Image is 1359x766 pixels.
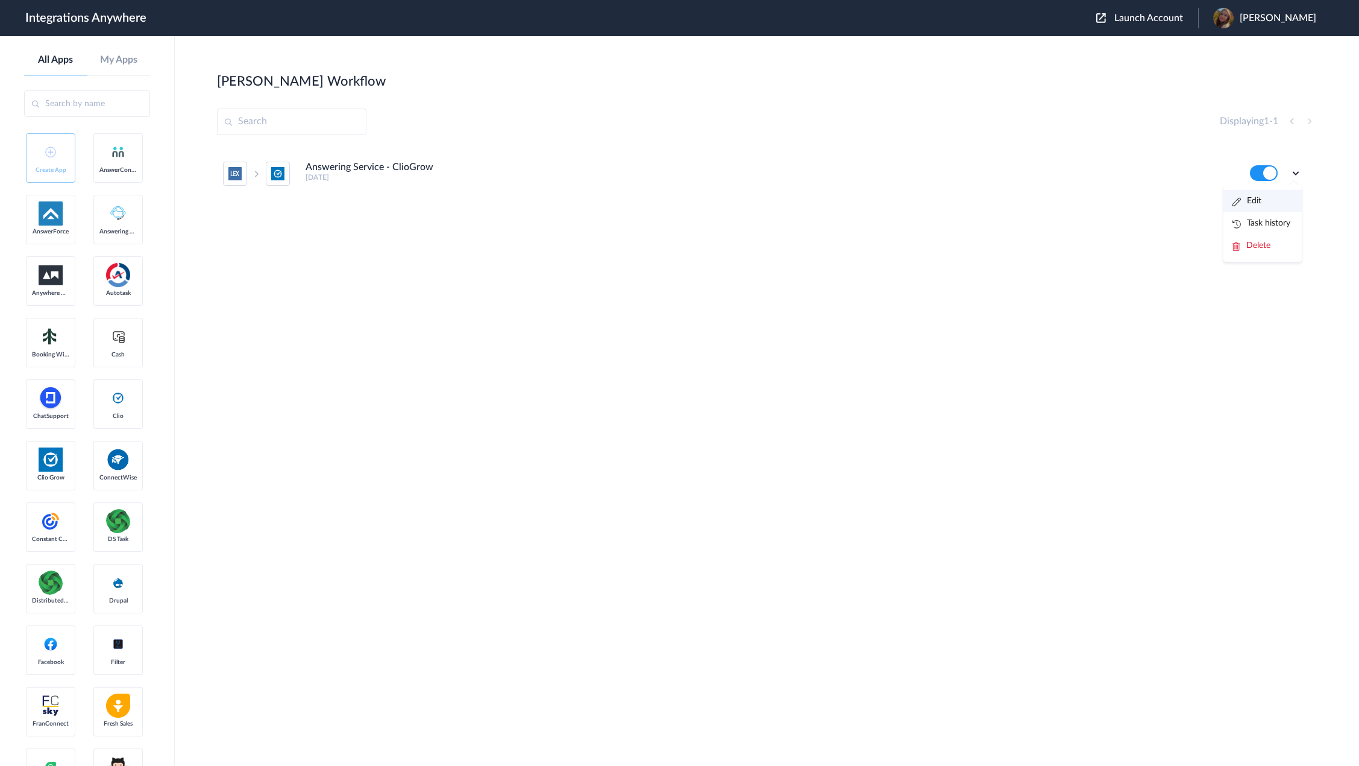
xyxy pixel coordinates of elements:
img: filter.png [106,634,130,654]
span: Fresh Sales [99,720,137,727]
img: distributedSource.png [39,571,63,595]
a: Task history [1232,219,1290,227]
img: cash-logo.svg [111,329,126,344]
span: Clio Grow [32,474,69,481]
img: clio-logo.svg [111,391,125,405]
h4: Displaying - [1220,116,1278,127]
a: All Apps [24,54,87,66]
input: Search [217,109,366,135]
span: AnswerForce [32,228,69,235]
span: Drupal [99,597,137,604]
img: Setmore_Logo.svg [39,326,63,347]
img: aww.png [39,265,63,285]
span: Anywhere Works [32,290,69,297]
span: Delete [1246,241,1270,250]
img: facebook-logo.svg [43,637,58,651]
span: Distributed Source [32,597,69,604]
h2: [PERSON_NAME] Workflow [217,74,386,89]
img: launch-acct-icon.svg [1096,13,1106,23]
span: Facebook [32,659,69,666]
span: Autotask [99,290,137,297]
span: AnswerConnect [99,166,137,174]
span: [PERSON_NAME] [1240,13,1316,24]
span: Launch Account [1114,13,1183,23]
input: Search by name [24,90,150,117]
img: distributedSource.png [106,509,130,533]
img: freshsales.png [106,694,130,718]
img: Answering_service.png [106,201,130,226]
button: Launch Account [1096,13,1198,24]
img: autotask.png [106,263,130,287]
a: Edit [1232,197,1261,205]
h5: [DATE] [306,173,1234,182]
img: add-icon.svg [45,147,56,157]
span: Answering Service [99,228,137,235]
span: ConnectWise [99,474,137,481]
span: Constant Contact [32,536,69,543]
span: Filter [99,659,137,666]
h4: Answering Service - ClioGrow [306,162,433,173]
img: Clio.jpg [39,448,63,472]
img: connectwise.png [106,448,130,471]
img: drupal-logo.svg [111,575,125,590]
img: answerconnect-logo.svg [111,145,125,159]
span: DS Task [99,536,137,543]
img: sd4.jpg [1213,8,1234,28]
span: ChatSupport [32,413,69,420]
span: Create App [32,166,69,174]
img: af-app-logo.svg [39,201,63,226]
span: Clio [99,413,137,420]
img: FranConnect.png [39,694,63,718]
span: Booking Widget [32,351,69,358]
span: FranConnect [32,720,69,727]
img: constant-contact.svg [39,509,63,533]
span: 1 [1264,116,1269,126]
a: My Apps [87,54,151,66]
img: chatsupport-icon.svg [39,386,63,410]
span: 1 [1273,116,1278,126]
span: Cash [99,351,137,358]
h1: Integrations Anywhere [25,11,146,25]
